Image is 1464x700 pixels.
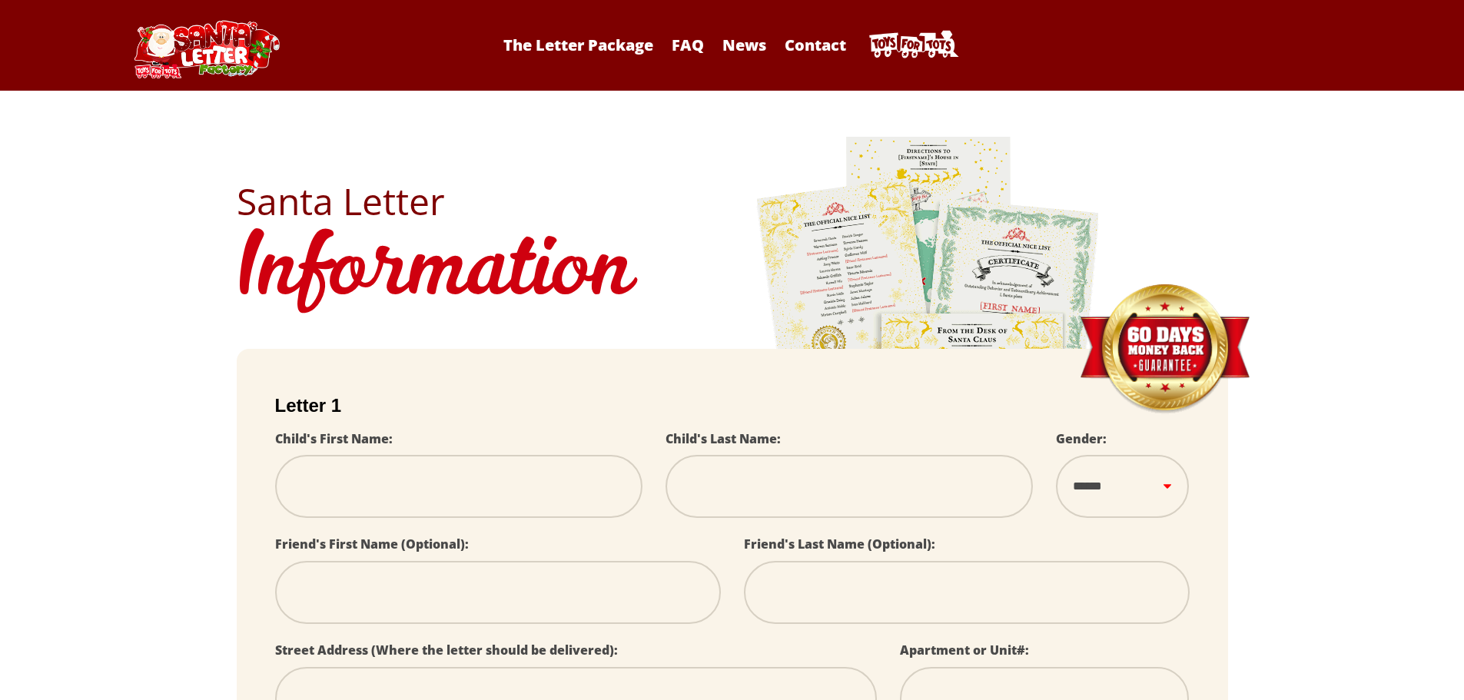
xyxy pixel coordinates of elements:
img: Santa Letter Logo [129,20,283,78]
h2: Santa Letter [237,183,1228,220]
label: Gender: [1056,430,1107,447]
h2: Letter 1 [275,395,1190,416]
img: Money Back Guarantee [1078,284,1251,415]
label: Friend's First Name (Optional): [275,536,469,552]
label: Child's Last Name: [666,430,781,447]
a: The Letter Package [496,35,661,55]
label: Apartment or Unit#: [900,642,1029,659]
h1: Information [237,220,1228,326]
a: News [715,35,774,55]
label: Friend's Last Name (Optional): [744,536,935,552]
label: Child's First Name: [275,430,393,447]
img: letters.png [755,134,1101,564]
a: FAQ [664,35,712,55]
iframe: Opens a widget where you can find more information [1366,654,1449,692]
label: Street Address (Where the letter should be delivered): [275,642,618,659]
a: Contact [777,35,854,55]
